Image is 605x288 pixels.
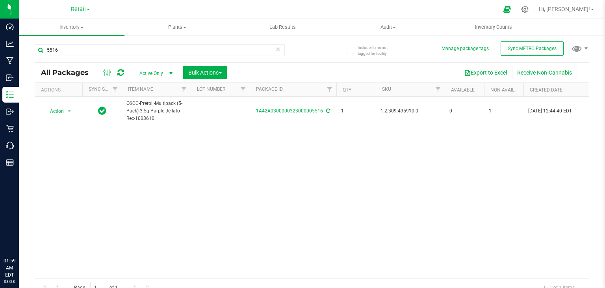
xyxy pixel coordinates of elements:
[4,279,15,284] p: 08/28
[490,87,525,93] a: Non-Available
[489,107,519,115] span: 1
[6,57,14,65] inline-svg: Manufacturing
[498,2,516,17] span: Open Ecommerce Menu
[432,83,445,96] a: Filter
[325,108,330,114] span: Sync from Compliance System
[41,87,79,93] div: Actions
[459,66,512,79] button: Export to Excel
[508,46,557,51] span: Sync METRC Packages
[43,106,64,117] span: Action
[19,24,124,31] span: Inventory
[441,19,546,36] a: Inventory Counts
[71,6,86,13] span: Retail
[501,41,564,56] button: Sync METRC Packages
[451,87,475,93] a: Available
[382,86,391,92] a: SKU
[336,24,440,31] span: Audit
[98,105,106,116] span: In Sync
[188,69,222,76] span: Bulk Actions
[124,19,230,36] a: Plants
[6,142,14,150] inline-svg: Call Center
[35,44,285,56] input: Search Package ID, Item Name, SKU, Lot or Part Number...
[6,40,14,48] inline-svg: Analytics
[442,45,489,52] button: Manage package tags
[6,125,14,133] inline-svg: Retail
[343,87,351,93] a: Qty
[6,91,14,99] inline-svg: Inventory
[512,66,577,79] button: Receive Non-Cannabis
[197,86,225,92] a: Lot Number
[109,83,122,96] a: Filter
[65,106,74,117] span: select
[6,108,14,116] inline-svg: Outbound
[341,107,371,115] span: 1
[449,107,479,115] span: 0
[6,74,14,82] inline-svg: Inbound
[6,23,14,31] inline-svg: Dashboard
[89,86,119,92] a: Sync Status
[126,100,186,123] span: OSCC-Preroll-Multipack (5-Pack) 3.5g-Purple Jellato-Rec-1003610
[19,19,124,36] a: Inventory
[128,86,153,92] a: Item Name
[380,107,440,115] span: 1.2.309.495910.0
[256,108,323,114] a: 1A42A0300000323000005516
[125,24,230,31] span: Plants
[41,68,97,77] span: All Packages
[178,83,191,96] a: Filter
[6,159,14,166] inline-svg: Reports
[237,83,250,96] a: Filter
[464,24,523,31] span: Inventory Counts
[183,66,227,79] button: Bulk Actions
[256,86,283,92] a: Package ID
[259,24,306,31] span: Lab Results
[275,44,281,54] span: Clear
[335,19,441,36] a: Audit
[520,6,530,13] div: Manage settings
[528,107,572,115] span: [DATE] 12:44:40 EDT
[8,225,32,249] iframe: Resource center
[323,83,336,96] a: Filter
[4,257,15,279] p: 01:59 AM EDT
[230,19,336,36] a: Lab Results
[358,45,397,56] span: Include items not tagged for facility
[530,87,562,93] a: Created Date
[539,6,590,12] span: Hi, [PERSON_NAME]!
